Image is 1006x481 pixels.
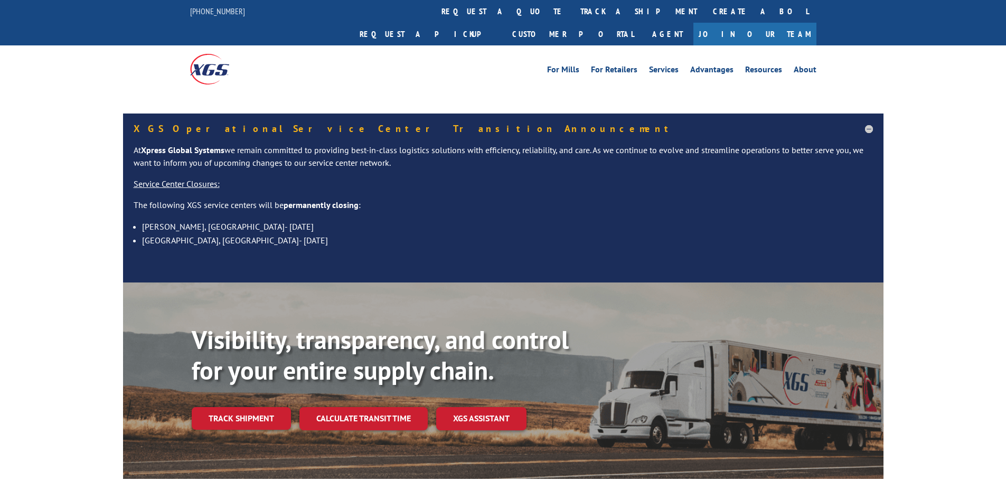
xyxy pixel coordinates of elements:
[299,407,428,430] a: Calculate transit time
[192,407,291,429] a: Track shipment
[745,65,782,77] a: Resources
[142,220,873,233] li: [PERSON_NAME], [GEOGRAPHIC_DATA]- [DATE]
[591,65,637,77] a: For Retailers
[642,23,693,45] a: Agent
[134,144,873,178] p: At we remain committed to providing best-in-class logistics solutions with efficiency, reliabilit...
[190,6,245,16] a: [PHONE_NUMBER]
[794,65,816,77] a: About
[284,200,359,210] strong: permanently closing
[141,145,224,155] strong: Xpress Global Systems
[693,23,816,45] a: Join Our Team
[192,323,569,386] b: Visibility, transparency, and control for your entire supply chain.
[134,199,873,220] p: The following XGS service centers will be :
[690,65,734,77] a: Advantages
[134,178,220,189] u: Service Center Closures:
[504,23,642,45] a: Customer Portal
[134,124,873,134] h5: XGS Operational Service Center Transition Announcement
[352,23,504,45] a: Request a pickup
[436,407,526,430] a: XGS ASSISTANT
[649,65,679,77] a: Services
[547,65,579,77] a: For Mills
[142,233,873,247] li: [GEOGRAPHIC_DATA], [GEOGRAPHIC_DATA]- [DATE]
